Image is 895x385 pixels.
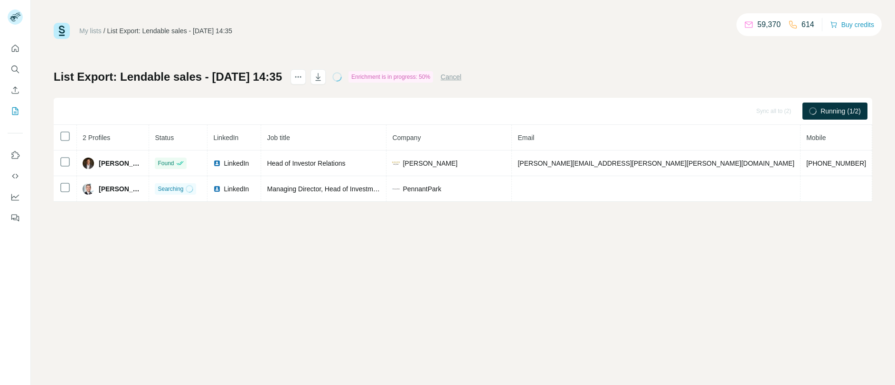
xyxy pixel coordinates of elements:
button: My lists [8,103,23,120]
img: LinkedIn logo [213,160,221,167]
img: LinkedIn logo [213,185,221,193]
button: Quick start [8,40,23,57]
img: company-logo [392,185,400,193]
button: Use Surfe API [8,168,23,185]
span: Job title [267,134,290,141]
span: [PHONE_NUMBER] [806,160,866,167]
span: [PERSON_NAME] [403,159,457,168]
a: My lists [79,27,102,35]
button: Feedback [8,209,23,226]
span: PennantPark [403,184,441,194]
button: Cancel [441,72,462,82]
div: Enrichment is in progress: 50% [349,71,433,83]
div: List Export: Lendable sales - [DATE] 14:35 [107,26,233,36]
button: Dashboard [8,188,23,206]
span: [PERSON_NAME] [99,159,143,168]
span: Mobile [806,134,826,141]
span: 2 Profiles [83,134,110,141]
span: Searching [158,185,183,193]
span: [PERSON_NAME] [99,184,143,194]
button: Use Surfe on LinkedIn [8,147,23,164]
span: Email [518,134,534,141]
p: 614 [801,19,814,30]
h1: List Export: Lendable sales - [DATE] 14:35 [54,69,282,85]
button: Buy credits [830,18,874,31]
span: Managing Director, Head of Investment Partnerships DACH [267,185,442,193]
li: / [104,26,105,36]
button: Search [8,61,23,78]
p: 59,370 [757,19,781,30]
span: Running (1/2) [820,106,861,116]
button: Enrich CSV [8,82,23,99]
span: Head of Investor Relations [267,160,345,167]
img: Avatar [83,183,94,195]
span: LinkedIn [224,184,249,194]
img: Avatar [83,158,94,169]
img: company-logo [392,160,400,167]
span: Status [155,134,174,141]
span: LinkedIn [213,134,238,141]
span: [PERSON_NAME][EMAIL_ADDRESS][PERSON_NAME][PERSON_NAME][DOMAIN_NAME] [518,160,794,167]
span: Found [158,159,174,168]
span: LinkedIn [224,159,249,168]
button: actions [291,69,306,85]
img: Surfe Logo [54,23,70,39]
span: Company [392,134,421,141]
